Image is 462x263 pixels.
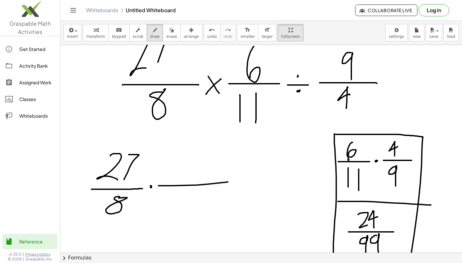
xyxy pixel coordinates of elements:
span: smaller [241,34,255,39]
div: Assigned Work [19,79,55,86]
span: keypad [112,34,126,39]
button: transform [83,24,109,41]
div: Activity Bank [19,62,55,70]
a: Assigned Work [3,75,57,90]
span: redo [224,34,232,39]
span: v1.32.0 [9,252,21,257]
span: © 2025 [8,257,21,262]
a: Privacy policy [25,252,53,257]
button: Toggle navigation [68,5,78,15]
button: Log in [419,4,449,16]
a: Reference [3,234,57,249]
button: arrange [180,24,202,41]
a: Classes [3,91,57,107]
span: insert [67,34,78,39]
button: settings [385,24,408,41]
div: Classes [19,95,55,103]
button: redoredo [220,24,236,41]
span: scrub [133,34,143,39]
i: keyboard [116,26,122,34]
span: settings [389,34,404,39]
a: Get Started [3,41,57,57]
span: undo [207,34,217,39]
button: load [443,24,459,41]
span: new [413,34,421,39]
button: format_sizesmaller [237,24,258,41]
button: format_sizelarger [258,24,276,41]
button: fullscreen [278,24,303,41]
i: undo [209,26,215,34]
span: larger [261,34,273,39]
i: redo [225,26,231,34]
button: undoundo [204,24,220,41]
button: scrub [129,24,147,41]
span: Graspable, Inc. [25,257,53,262]
div: Get Started [19,45,55,53]
button: Collaborate Live [355,4,417,16]
span: Graspable Math Activities [9,20,51,35]
button: chevron_rightFormulas [60,253,462,263]
span: erase [166,34,177,39]
i: format_size [264,26,270,34]
span: | [23,252,24,257]
button: erase [163,24,180,41]
span: | [23,257,24,262]
span: Collaborate Live [361,7,412,13]
button: draw [147,24,163,41]
a: Whiteboards [86,7,118,13]
span: load [447,34,455,39]
button: keyboardkeypad [108,24,130,41]
button: new [409,24,424,41]
i: format_size [244,26,251,34]
span: chevron_right [60,254,68,262]
span: transform [86,34,105,39]
span: save [429,34,438,39]
button: save [426,24,442,41]
div: Whiteboards [19,112,55,120]
a: Whiteboards [3,108,57,123]
span: draw [150,34,160,39]
button: insert [64,24,81,41]
span: fullscreen [281,34,300,39]
div: Reference [19,238,55,245]
span: arrange [184,34,199,39]
a: Activity Bank [3,58,57,73]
